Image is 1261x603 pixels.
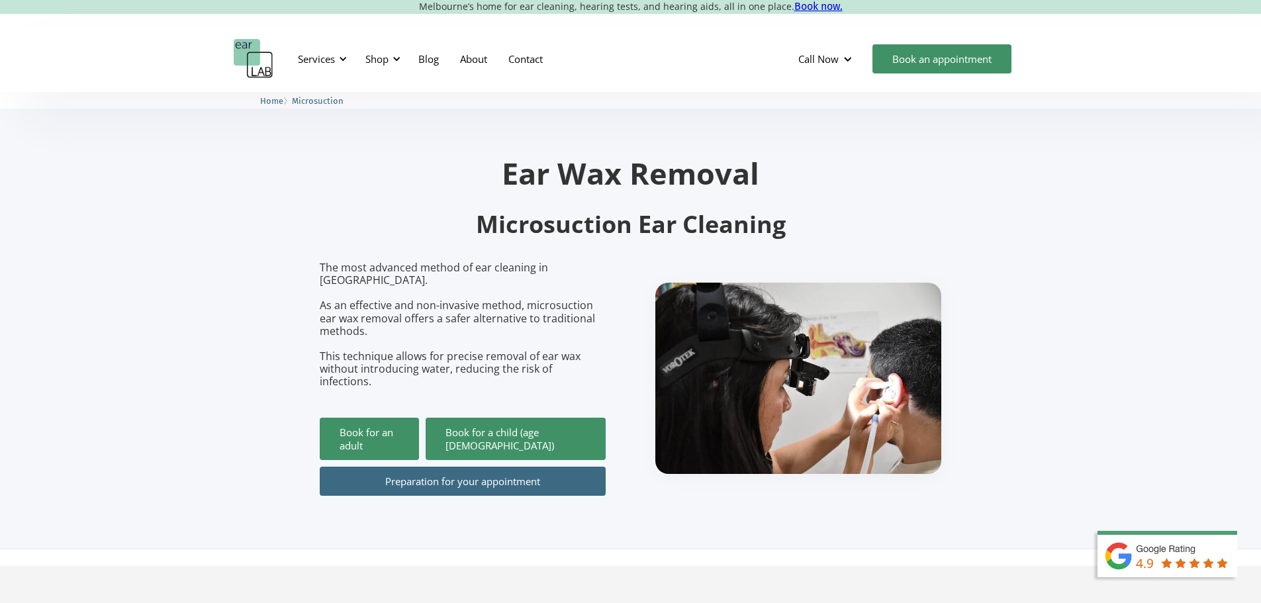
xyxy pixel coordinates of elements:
a: Home [260,94,283,107]
span: Microsuction [292,96,344,106]
li: 〉 [260,94,292,108]
a: Book for an adult [320,418,419,460]
div: Shop [365,52,389,66]
a: home [234,39,273,79]
div: Services [298,52,335,66]
div: Services [290,39,351,79]
a: Book an appointment [872,44,1011,73]
a: Preparation for your appointment [320,467,606,496]
img: boy getting ear checked. [655,283,941,474]
a: Contact [498,40,553,78]
a: Microsuction [292,94,344,107]
p: The most advanced method of ear cleaning in [GEOGRAPHIC_DATA]. As an effective and non-invasive m... [320,261,606,389]
span: Home [260,96,283,106]
div: Call Now [798,52,839,66]
div: Call Now [788,39,866,79]
a: About [449,40,498,78]
div: Shop [357,39,404,79]
a: Blog [408,40,449,78]
a: Book for a child (age [DEMOGRAPHIC_DATA]) [426,418,606,460]
h1: Ear Wax Removal [320,158,942,188]
h2: Microsuction Ear Cleaning [320,209,942,240]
